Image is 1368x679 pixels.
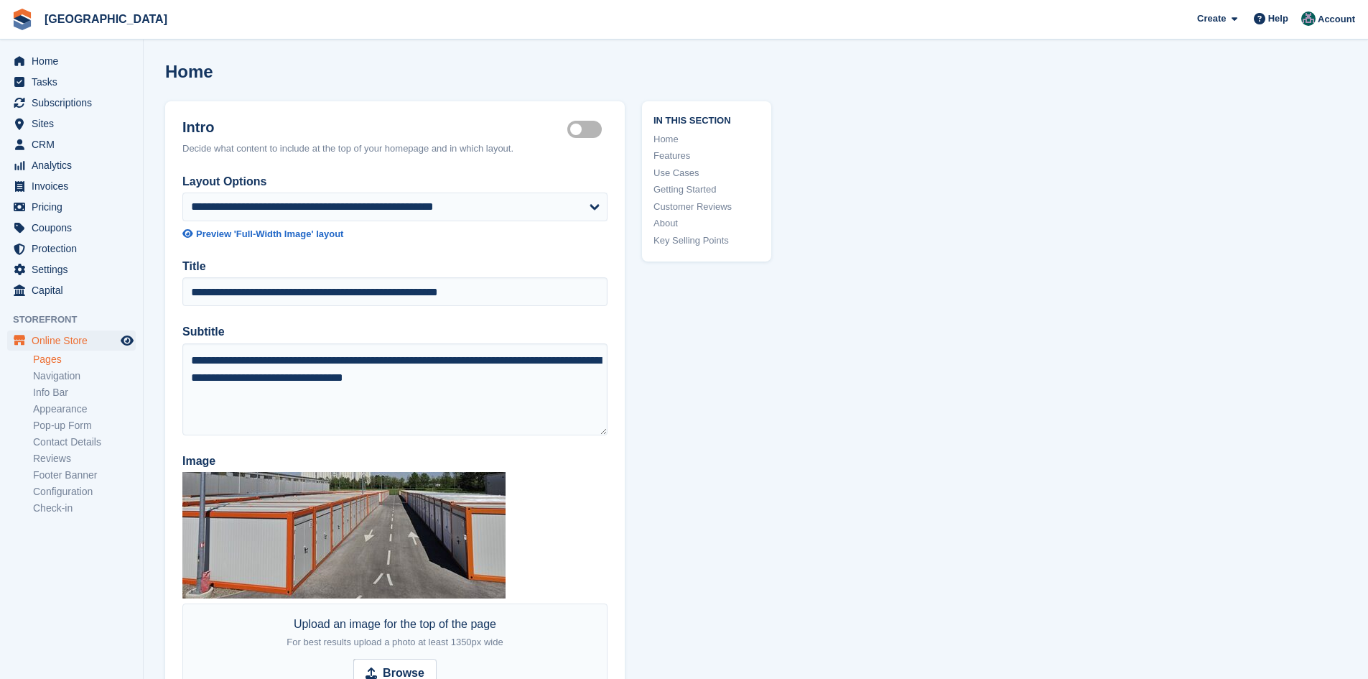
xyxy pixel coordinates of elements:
[33,353,136,366] a: Pages
[32,155,118,175] span: Analytics
[13,313,143,327] span: Storefront
[32,114,118,134] span: Sites
[7,134,136,154] a: menu
[32,176,118,196] span: Invoices
[32,93,118,113] span: Subscriptions
[118,332,136,349] a: Preview store
[33,369,136,383] a: Navigation
[33,452,136,466] a: Reviews
[182,472,506,599] img: hero-2-1024x400.jpg
[11,9,33,30] img: stora-icon-8386f47178a22dfd0bd8f6a31ec36ba5ce8667c1dd55bd0f319d3a0aa187defe.svg
[653,132,760,147] a: Home
[7,176,136,196] a: menu
[7,239,136,259] a: menu
[653,166,760,180] a: Use Cases
[653,200,760,214] a: Customer Reviews
[1268,11,1288,26] span: Help
[7,331,136,351] a: menu
[182,453,608,470] label: Image
[33,502,136,515] a: Check-in
[182,227,608,241] a: Preview 'Full-Width Image' layout
[182,173,608,190] label: Layout Options
[33,386,136,399] a: Info Bar
[7,197,136,217] a: menu
[182,142,608,156] div: Decide what content to include at the top of your homepage and in which layout.
[182,119,567,136] h2: Intro
[33,402,136,416] a: Appearance
[287,616,503,650] div: Upload an image for the top of the page
[653,183,760,197] a: Getting Started
[33,435,136,449] a: Contact Details
[32,280,118,300] span: Capital
[653,113,760,126] span: In this section
[287,637,503,647] span: For best results upload a photo at least 1350px wide
[7,218,136,238] a: menu
[32,72,118,92] span: Tasks
[653,216,760,231] a: About
[7,280,136,300] a: menu
[7,93,136,113] a: menu
[1318,12,1355,27] span: Account
[32,197,118,217] span: Pricing
[32,239,118,259] span: Protection
[653,149,760,163] a: Features
[33,485,136,499] a: Configuration
[196,227,343,241] div: Preview 'Full-Width Image' layout
[653,234,760,248] a: Key Selling Points
[567,129,608,131] label: Hero section active
[182,323,608,341] label: Subtitle
[32,218,118,238] span: Coupons
[33,468,136,482] a: Footer Banner
[7,72,136,92] a: menu
[7,259,136,280] a: menu
[7,51,136,71] a: menu
[33,419,136,433] a: Pop-up Form
[32,134,118,154] span: CRM
[39,7,173,31] a: [GEOGRAPHIC_DATA]
[32,331,118,351] span: Online Store
[165,62,213,81] h1: Home
[1197,11,1226,26] span: Create
[1301,11,1316,26] img: Željko Gobac
[182,258,608,275] label: Title
[7,114,136,134] a: menu
[32,51,118,71] span: Home
[32,259,118,280] span: Settings
[7,155,136,175] a: menu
